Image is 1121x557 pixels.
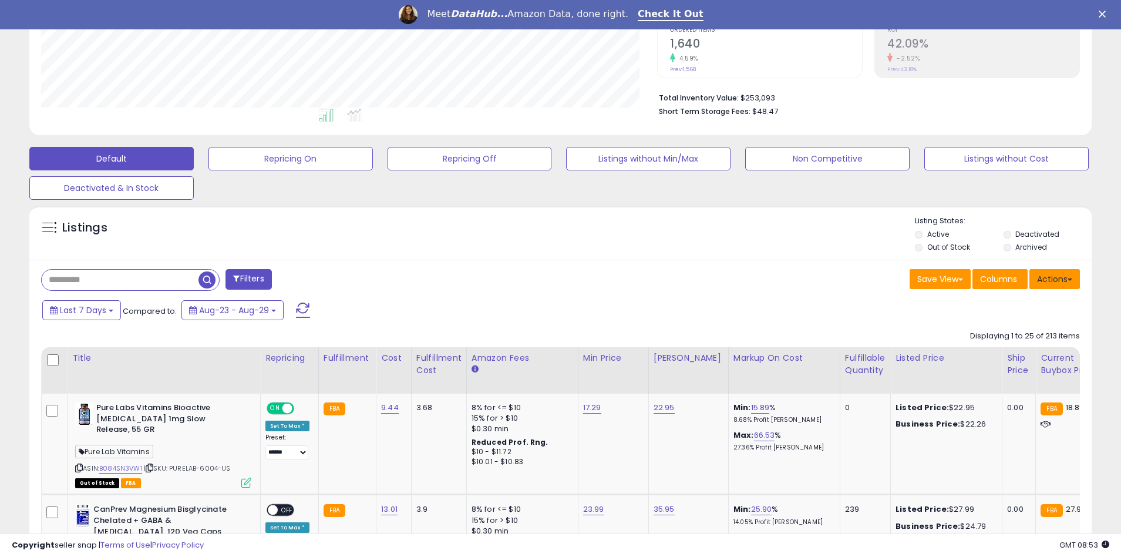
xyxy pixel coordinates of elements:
div: Fulfillment [324,352,371,364]
a: 23.99 [583,504,604,515]
th: The percentage added to the cost of goods (COGS) that forms the calculator for Min & Max prices. [728,347,840,394]
a: 22.95 [654,402,675,414]
small: -2.52% [893,54,920,63]
div: Meet Amazon Data, done right. [427,8,628,20]
span: ROI [887,27,1079,33]
div: 8% for <= $10 [472,402,569,413]
span: Pure Lab Vitamins [75,445,153,458]
strong: Copyright [12,539,55,551]
div: 239 [845,504,881,515]
div: Preset: [265,434,309,460]
div: 8% for <= $10 [472,504,569,515]
h5: Listings [62,220,107,236]
small: 4.59% [675,54,698,63]
div: 3.9 [416,504,457,515]
small: Amazon Fees. [472,364,479,375]
a: 9.44 [381,402,399,414]
a: Privacy Policy [152,539,204,551]
div: Cost [381,352,406,364]
a: 35.95 [654,504,675,515]
small: FBA [1041,402,1062,415]
span: 18.89 [1066,402,1085,413]
label: Out of Stock [927,242,970,252]
div: Fulfillment Cost [416,352,462,377]
a: 13.01 [381,504,398,515]
div: $22.95 [896,402,993,413]
div: $0.30 min [472,424,569,434]
b: Business Price: [896,418,960,430]
a: 17.29 [583,402,601,414]
span: Aug-23 - Aug-29 [199,304,269,316]
div: Title [72,352,255,364]
a: 25.90 [751,504,772,515]
b: Pure Labs Vitamins Bioactive [MEDICAL_DATA] 1mg Slow Release, 55 GR [96,402,239,438]
small: Prev: 1,568 [670,66,696,73]
div: Min Price [583,352,644,364]
a: B084SN3VW1 [99,464,142,474]
b: Short Term Storage Fees: [659,106,750,116]
div: Close [1099,11,1110,18]
span: OFF [278,505,297,515]
div: $24.79 [896,521,993,532]
b: Min: [733,402,751,413]
small: Prev: 43.18% [887,66,917,73]
span: $48.47 [752,106,778,117]
div: Repricing [265,352,314,364]
p: 14.05% Profit [PERSON_NAME] [733,518,831,526]
button: Repricing On [208,147,373,170]
div: Amazon Fees [472,352,573,364]
button: Listings without Min/Max [566,147,730,170]
b: Reduced Prof. Rng. [472,437,548,447]
span: 27.99 [1066,504,1086,515]
div: $10 - $11.72 [472,447,569,457]
div: $10.01 - $10.83 [472,457,569,467]
div: 3.68 [416,402,457,413]
span: FBA [121,478,141,488]
p: 8.68% Profit [PERSON_NAME] [733,416,831,424]
button: Non Competitive [745,147,910,170]
div: % [733,504,831,526]
button: Aug-23 - Aug-29 [181,300,284,320]
button: Last 7 Days [42,300,121,320]
div: Current Buybox Price [1041,352,1101,377]
b: Min: [733,504,751,515]
b: Listed Price: [896,504,949,515]
div: seller snap | | [12,540,204,551]
div: [PERSON_NAME] [654,352,723,364]
img: 41F512iHIlL._SL40_.jpg [75,504,90,528]
label: Deactivated [1015,229,1059,239]
p: 27.36% Profit [PERSON_NAME] [733,444,831,452]
div: 15% for > $10 [472,413,569,424]
button: Columns [972,269,1028,289]
div: $27.99 [896,504,993,515]
div: Ship Price [1007,352,1031,377]
i: DataHub... [450,8,507,19]
button: Default [29,147,194,170]
label: Archived [1015,242,1047,252]
span: Compared to: [123,306,177,317]
div: 0.00 [1007,402,1026,413]
span: ON [268,404,282,414]
div: 15% for > $10 [472,515,569,526]
b: Listed Price: [896,402,949,413]
h2: 1,640 [670,37,862,53]
a: Terms of Use [100,539,150,551]
div: ASIN: [75,402,251,486]
span: 2025-09-6 08:53 GMT [1059,539,1109,551]
button: Filters [225,269,271,290]
button: Save View [910,269,971,289]
span: All listings that are currently out of stock and unavailable for purchase on Amazon [75,478,119,488]
div: Listed Price [896,352,997,364]
div: 0 [845,402,881,413]
a: 15.89 [751,402,770,414]
button: Deactivated & In Stock [29,176,194,200]
span: OFF [292,404,311,414]
button: Listings without Cost [924,147,1089,170]
b: Business Price: [896,521,960,532]
b: Max: [733,430,754,441]
span: Last 7 Days [60,304,106,316]
label: Active [927,229,949,239]
div: % [733,430,831,452]
div: Markup on Cost [733,352,835,364]
div: 0.00 [1007,504,1026,515]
